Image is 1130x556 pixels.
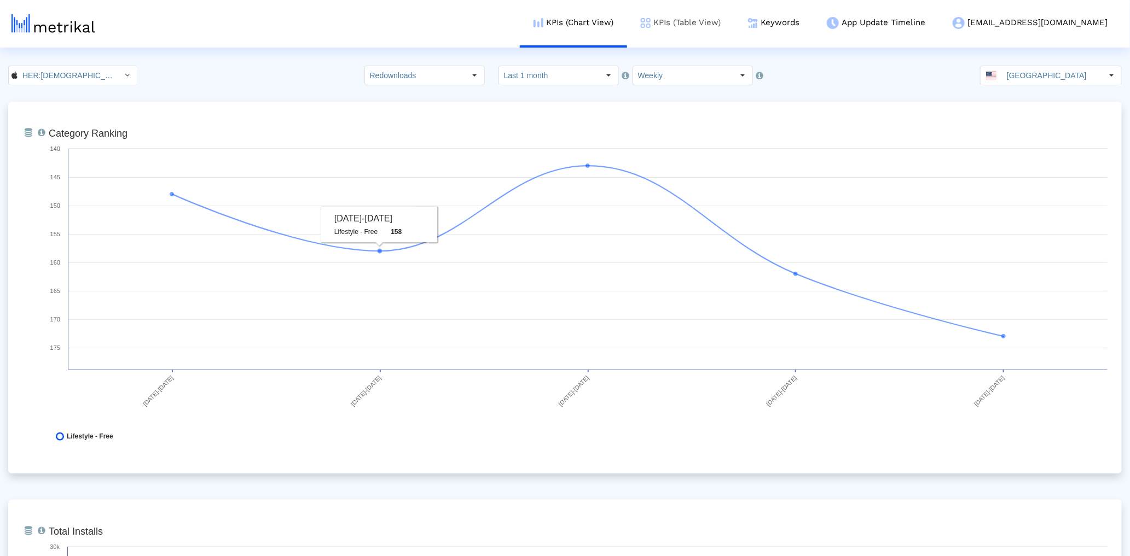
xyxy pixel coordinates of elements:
[765,374,798,407] text: [DATE]-[DATE]
[953,17,965,29] img: my-account-menu-icon.png
[466,66,484,85] div: Select
[557,374,590,407] text: [DATE]-[DATE]
[118,66,137,85] div: Select
[142,374,175,407] text: [DATE]-[DATE]
[50,344,60,351] text: 175
[50,202,60,209] text: 150
[50,231,60,237] text: 155
[50,316,60,323] text: 170
[50,174,60,180] text: 145
[50,145,60,152] text: 140
[350,374,383,407] text: [DATE]-[DATE]
[49,128,128,139] tspan: Category Ranking
[67,432,113,441] span: Lifestyle - Free
[734,66,752,85] div: Select
[50,288,60,294] text: 165
[50,259,60,266] text: 160
[600,66,618,85] div: Select
[827,17,839,29] img: app-update-menu-icon.png
[973,374,1006,407] text: [DATE]-[DATE]
[1103,66,1121,85] div: Select
[50,543,60,550] text: 30k
[748,18,758,28] img: keywords.png
[11,14,95,33] img: metrical-logo-light.png
[641,18,651,28] img: kpi-table-menu-icon.png
[534,18,543,27] img: kpi-chart-menu-icon.png
[49,526,103,537] tspan: Total Installs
